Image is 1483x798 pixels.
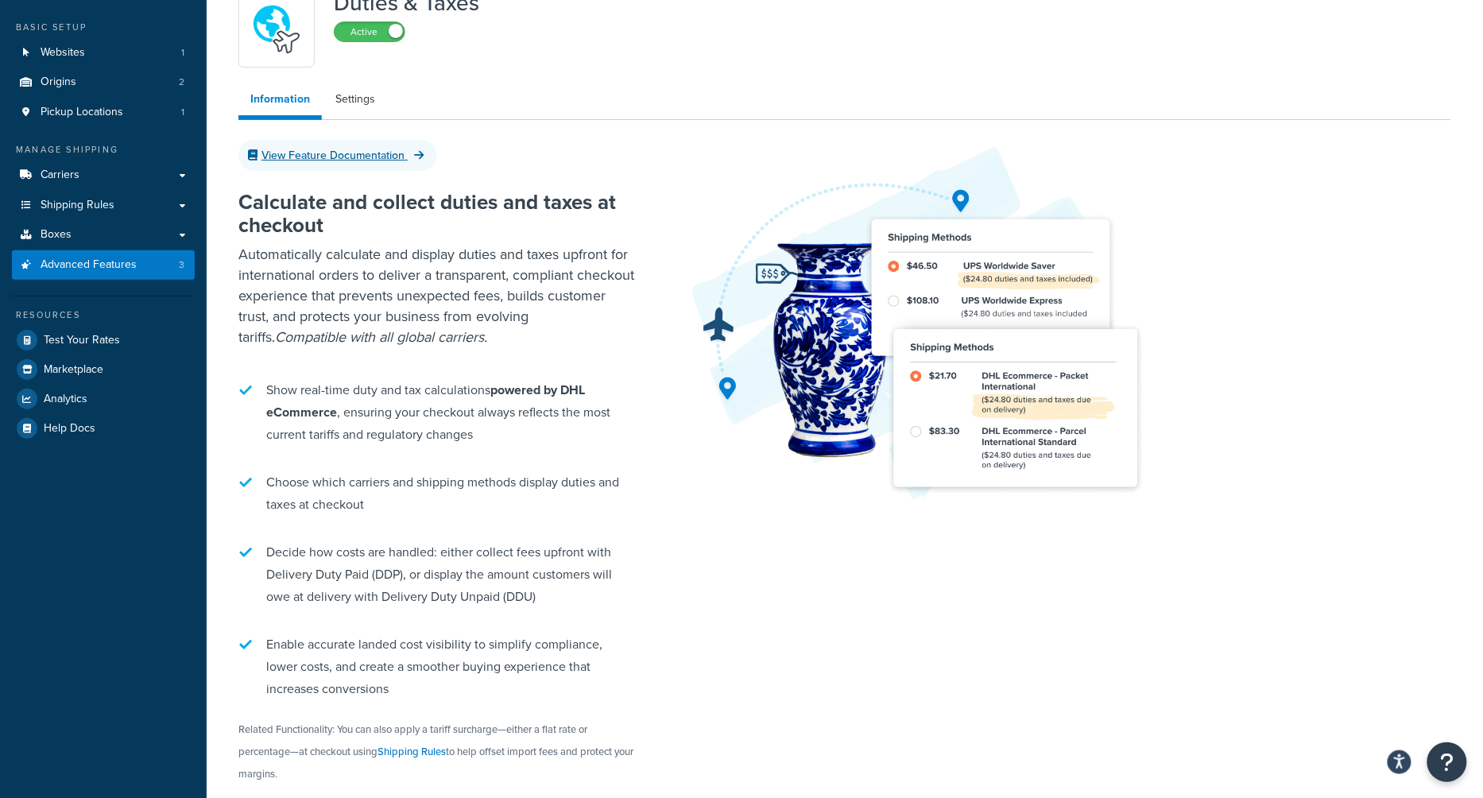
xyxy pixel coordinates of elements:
[12,143,195,157] div: Manage Shipping
[12,250,195,280] a: Advanced Features3
[179,258,184,272] span: 3
[238,191,636,236] h2: Calculate and collect duties and taxes at checkout
[44,363,103,377] span: Marketplace
[238,626,636,708] li: Enable accurate landed cost visibility to simplify compliance, lower costs, and create a smoother...
[238,140,437,171] a: View Feature Documentation
[41,106,123,119] span: Pickup Locations
[12,191,195,220] a: Shipping Rules
[12,68,195,97] li: Origins
[41,199,114,212] span: Shipping Rules
[335,22,405,41] label: Active
[1427,742,1467,782] button: Open Resource Center
[12,220,195,250] a: Boxes
[238,533,636,616] li: Decide how costs are handled: either collect fees upfront with Delivery Duty Paid (DDP), or displ...
[41,258,137,272] span: Advanced Features
[12,161,195,190] a: Carriers
[12,68,195,97] a: Origins2
[181,106,184,119] span: 1
[683,143,1160,502] img: Duties & Taxes
[238,463,636,524] li: Choose which carriers and shipping methods display duties and taxes at checkout
[12,308,195,322] div: Resources
[238,244,636,347] p: Automatically calculate and display duties and taxes upfront for international orders to deliver ...
[12,326,195,354] a: Test Your Rates
[41,169,79,182] span: Carriers
[275,327,487,347] i: Compatible with all global carriers.
[12,355,195,384] a: Marketplace
[12,250,195,280] li: Advanced Features
[179,76,184,89] span: 2
[238,83,322,120] a: Information
[181,46,184,60] span: 1
[41,228,72,242] span: Boxes
[44,334,120,347] span: Test Your Rates
[249,2,304,57] img: icon-duo-feat-landed-cost-7136b061.png
[238,371,636,454] li: Show real-time duty and tax calculations , ensuring your checkout always reflects the most curren...
[12,38,195,68] li: Websites
[41,76,76,89] span: Origins
[378,744,446,759] a: Shipping Rules
[12,98,195,127] a: Pickup Locations1
[12,385,195,413] a: Analytics
[12,38,195,68] a: Websites1
[44,393,87,406] span: Analytics
[238,722,633,781] small: Related Functionality: You can also apply a tariff surcharge—either a flat rate or percentage—at ...
[323,83,387,115] a: Settings
[12,414,195,443] a: Help Docs
[12,21,195,34] div: Basic Setup
[44,422,95,436] span: Help Docs
[41,46,85,60] span: Websites
[12,98,195,127] li: Pickup Locations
